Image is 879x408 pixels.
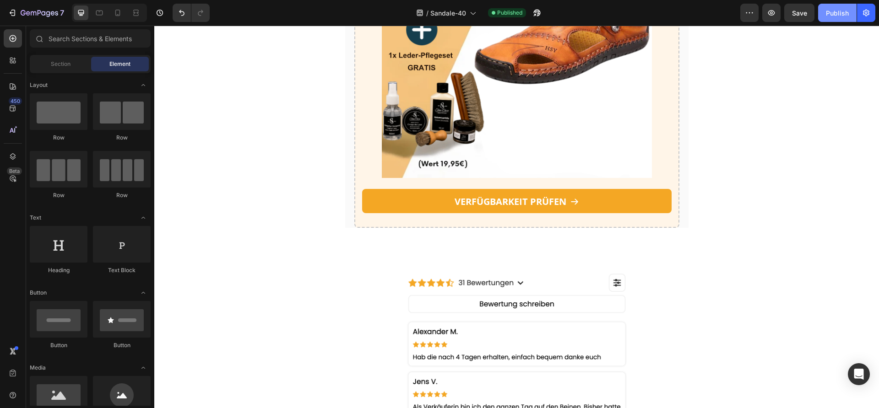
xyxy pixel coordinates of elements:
a: VERFÜGBARKEIT PRÜFEN [208,163,517,188]
span: Button [30,289,47,297]
input: Search Sections & Elements [30,29,151,48]
div: Publish [826,8,849,18]
div: Row [93,134,151,142]
div: Heading [30,266,87,274]
span: Element [109,60,130,68]
span: Text [30,214,41,222]
span: Layout [30,81,48,89]
div: Beta [7,167,22,175]
div: Row [93,191,151,199]
span: Sandale-40 [430,8,466,18]
div: 450 [9,97,22,105]
button: Publish [818,4,857,22]
p: 7 [60,7,64,18]
span: Save [792,9,807,17]
div: Button [30,341,87,349]
iframe: Design area [154,26,879,408]
div: Row [30,191,87,199]
span: Toggle open [136,285,151,300]
span: Section [51,60,71,68]
span: Toggle open [136,78,151,92]
button: Save [784,4,814,22]
div: Row [30,134,87,142]
strong: VERFÜGBARKEIT PRÜFEN [300,170,412,182]
span: Media [30,364,46,372]
div: Button [93,341,151,349]
span: Published [497,9,522,17]
button: 7 [4,4,68,22]
div: Text Block [93,266,151,274]
span: Toggle open [136,210,151,225]
div: Open Intercom Messenger [848,363,870,385]
span: Toggle open [136,360,151,375]
div: Undo/Redo [173,4,210,22]
span: / [426,8,429,18]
